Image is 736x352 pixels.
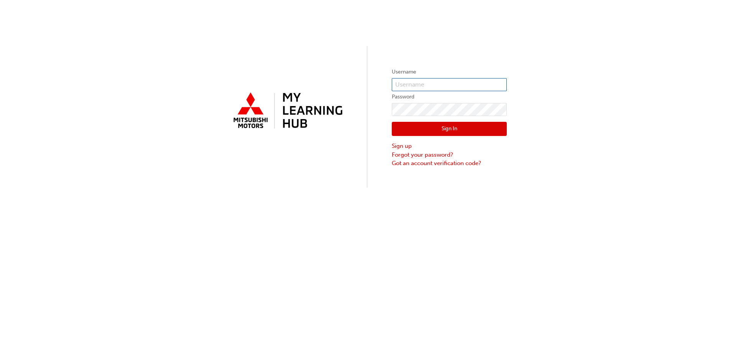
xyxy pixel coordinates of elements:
button: Sign In [392,122,507,136]
a: Forgot your password? [392,151,507,159]
label: Password [392,92,507,102]
a: Got an account verification code? [392,159,507,168]
input: Username [392,78,507,91]
a: Sign up [392,142,507,151]
label: Username [392,67,507,77]
img: mmal [229,89,344,133]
